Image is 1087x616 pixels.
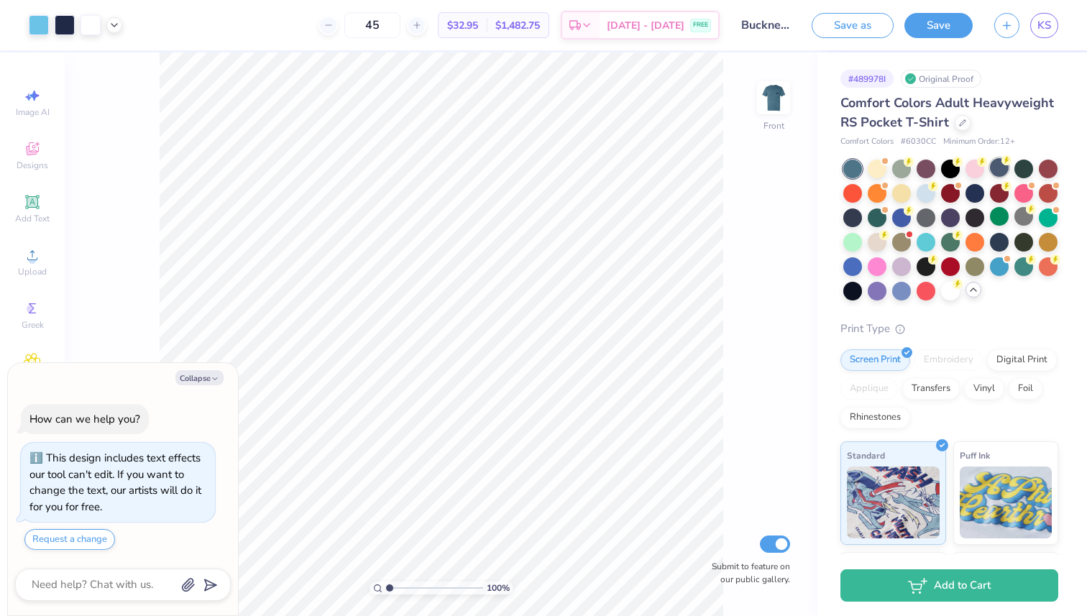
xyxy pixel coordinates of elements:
[840,569,1058,602] button: Add to Cart
[1030,13,1058,38] a: KS
[487,581,510,594] span: 100 %
[29,451,201,514] div: This design includes text effects our tool can't edit. If you want to change the text, our artist...
[18,266,47,277] span: Upload
[960,448,990,463] span: Puff Ink
[17,160,48,171] span: Designs
[447,18,478,33] span: $32.95
[16,106,50,118] span: Image AI
[1009,378,1042,400] div: Foil
[15,213,50,224] span: Add Text
[704,560,790,586] label: Submit to feature on our public gallery.
[914,349,983,371] div: Embroidery
[960,466,1052,538] img: Puff Ink
[22,319,44,331] span: Greek
[730,11,801,40] input: Untitled Design
[904,13,973,38] button: Save
[943,136,1015,148] span: Minimum Order: 12 +
[840,136,894,148] span: Comfort Colors
[840,378,898,400] div: Applique
[495,18,540,33] span: $1,482.75
[901,136,936,148] span: # 6030CC
[902,378,960,400] div: Transfers
[763,119,784,132] div: Front
[987,349,1057,371] div: Digital Print
[847,448,885,463] span: Standard
[693,20,708,30] span: FREE
[175,370,224,385] button: Collapse
[840,321,1058,337] div: Print Type
[840,349,910,371] div: Screen Print
[840,70,894,88] div: # 489978I
[840,407,910,428] div: Rhinestones
[840,94,1054,131] span: Comfort Colors Adult Heavyweight RS Pocket T-Shirt
[344,12,400,38] input: – –
[24,529,115,550] button: Request a change
[759,83,788,112] img: Front
[847,466,940,538] img: Standard
[964,378,1004,400] div: Vinyl
[901,70,981,88] div: Original Proof
[812,13,894,38] button: Save as
[29,412,140,426] div: How can we help you?
[607,18,684,33] span: [DATE] - [DATE]
[1037,17,1051,34] span: KS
